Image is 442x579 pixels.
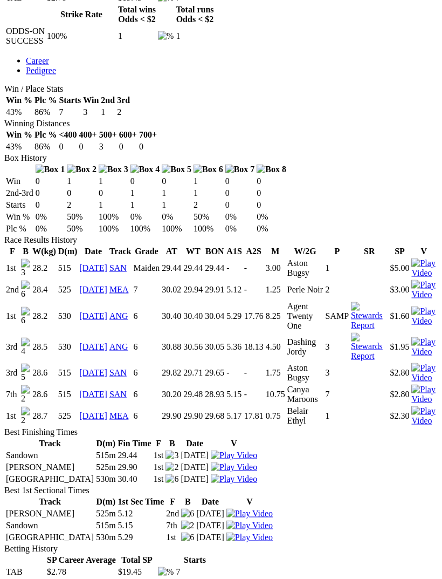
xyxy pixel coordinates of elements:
td: 29.82 [161,363,182,383]
td: 30.05 [204,332,225,362]
td: 530m [95,474,116,485]
img: Play Video [411,306,436,326]
td: 18.13 [244,332,264,362]
td: $2.80 [389,363,410,383]
a: Watch Replay on Watchdog [211,451,257,460]
th: AT [161,246,182,257]
div: Winning Distances [4,119,438,128]
td: 1 [130,200,161,210]
td: 100% [193,223,224,234]
td: 29.44 [204,258,225,278]
td: 1.75 [265,363,286,383]
td: 100% [46,26,116,46]
td: 0 [225,200,255,210]
td: 100% [161,223,192,234]
td: 28.6 [32,384,57,405]
td: 8.25 [265,301,286,331]
td: 28.93 [204,384,225,405]
a: ANG [109,342,128,351]
td: [PERSON_NAME] [5,508,94,519]
th: M [265,246,286,257]
img: Stewards Report [351,333,388,361]
img: Box 5 [162,165,191,174]
th: V [226,496,273,507]
td: 29.94 [183,280,203,300]
td: 1 [193,188,224,199]
th: Win % [5,95,33,106]
td: 515 [58,384,78,405]
td: 29.44 [161,258,182,278]
a: MEA [109,411,129,420]
a: View replay [411,316,436,325]
td: 50% [193,212,224,222]
td: 29.90 [161,406,182,426]
img: 6 [21,281,30,299]
img: Box 4 [130,165,160,174]
img: Play Video [211,451,257,460]
td: 1st [153,462,164,473]
a: Watch Replay on Watchdog [226,509,273,518]
a: SAN [109,263,127,273]
div: Box History [4,153,438,163]
th: B [165,438,179,449]
td: ODDS-ON SUCCESS [5,26,45,46]
td: 30.40 [118,474,152,485]
td: 28.6 [32,363,57,383]
a: Pedigree [26,66,56,75]
th: A2S [244,246,264,257]
td: 515m [95,520,116,531]
td: 5.12 [226,280,242,300]
td: 0 [225,176,255,187]
img: Box 8 [257,165,286,174]
td: 2 [116,107,130,118]
td: 0.75 [265,406,286,426]
th: Total wins Odds < $2 [118,4,156,25]
td: 30.56 [183,332,203,362]
td: - [226,258,242,278]
td: 1 [100,107,115,118]
img: Play Video [226,521,273,530]
td: - [244,363,264,383]
td: 0 [161,176,192,187]
th: SR [350,246,388,257]
td: 28.2 [32,301,57,331]
td: 5.15 [226,384,242,405]
a: Watch Replay on Watchdog [411,268,436,277]
td: 6 [133,384,160,405]
td: 515 [58,258,78,278]
td: 6 [133,406,160,426]
td: 7th [5,384,19,405]
td: 29.90 [118,462,152,473]
th: 3rd [116,95,130,106]
td: Agent Twenty One [287,301,324,331]
td: Canya Maroons [287,384,324,405]
td: 0% [256,212,287,222]
td: 1st [5,258,19,278]
th: A1S [226,246,242,257]
img: Play Video [226,509,273,519]
img: Play Video [411,337,436,357]
a: Watch Replay on Watchdog [411,394,436,404]
td: 1 [161,200,192,210]
td: 30.02 [161,280,182,300]
td: [DATE] [180,462,209,473]
td: Aston Bugsy [287,363,324,383]
img: 5 [21,364,30,382]
td: 3rd [5,332,19,362]
th: 1st Sec Time [118,496,165,507]
td: 100% [130,223,161,234]
td: 29.90 [183,406,203,426]
td: 100% [98,212,129,222]
a: [DATE] [79,263,107,273]
td: 7 [133,280,160,300]
td: 28.2 [32,258,57,278]
td: 0 [256,200,287,210]
td: 525 [58,406,78,426]
th: Track [5,496,94,507]
a: Watch Replay on Watchdog [411,373,436,382]
th: F [165,496,179,507]
td: 43% [5,141,33,152]
th: 400+ [79,130,98,140]
img: Play Video [411,385,436,404]
td: Plc % [5,223,34,234]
